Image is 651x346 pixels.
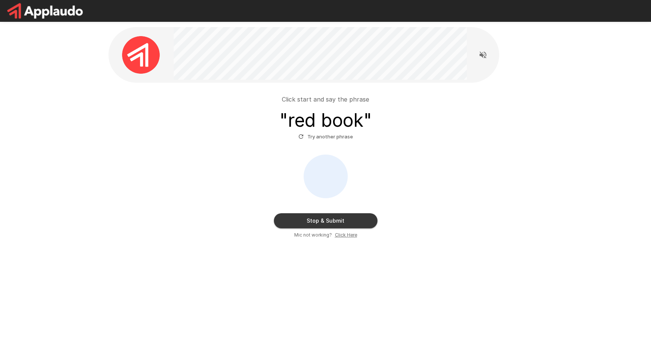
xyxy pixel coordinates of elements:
[274,213,377,228] button: Stop & Submit
[475,47,491,62] button: Read questions aloud
[294,231,332,239] span: Mic not working?
[296,131,355,143] button: Try another phrase
[280,110,372,131] h3: " red book "
[282,95,369,104] p: Click start and say the phrase
[335,232,357,238] u: Click Here
[122,36,160,74] img: applaudo_avatar.png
